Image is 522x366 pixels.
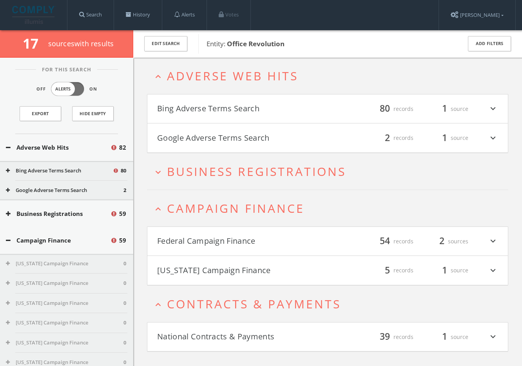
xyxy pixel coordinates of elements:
span: 0 [123,299,126,307]
span: 80 [121,167,126,175]
div: records [366,235,413,248]
button: [US_STATE] Campaign Finance [6,260,123,268]
span: source s with results [48,39,114,48]
span: 0 [123,319,126,327]
i: expand_less [153,299,163,310]
b: Office Revolution [227,39,285,48]
div: records [366,131,413,145]
div: source [421,330,468,344]
span: Campaign Finance [167,200,304,216]
span: On [89,86,97,92]
span: Adverse Web Hits [167,68,298,84]
div: sources [421,235,468,248]
i: expand_more [488,235,498,248]
span: 17 [23,34,45,53]
i: expand_more [488,131,498,145]
i: expand_more [153,167,163,178]
span: 1 [439,102,451,116]
i: expand_more [488,102,498,116]
button: National Contracts & Payments [157,330,328,344]
button: [US_STATE] Campaign Finance [157,264,328,277]
div: source [421,264,468,277]
i: expand_more [488,330,498,344]
button: Adverse Web Hits [6,143,110,152]
button: Campaign Finance [6,236,110,245]
div: records [366,102,413,116]
i: expand_less [153,71,163,82]
div: records [366,330,413,344]
button: Google Adverse Terms Search [6,187,123,194]
div: source [421,131,468,145]
button: Bing Adverse Terms Search [6,167,112,175]
span: 0 [123,260,126,268]
span: 54 [376,234,393,248]
img: illumis [12,6,56,24]
span: 82 [119,143,126,152]
button: Business Registrations [6,209,110,218]
span: 59 [119,209,126,218]
i: expand_more [488,264,498,277]
span: 0 [123,279,126,287]
span: For This Search [36,66,97,74]
button: [US_STATE] Campaign Finance [6,299,123,307]
i: expand_less [153,204,163,214]
span: 80 [376,102,393,116]
span: Business Registrations [167,163,346,179]
button: expand_lessCampaign Finance [153,202,508,215]
span: 1 [439,131,451,145]
button: Bing Adverse Terms Search [157,102,328,116]
span: 2 [381,131,393,145]
div: records [366,264,413,277]
button: Google Adverse Terms Search [157,131,328,145]
button: Edit Search [144,36,187,51]
button: [US_STATE] Campaign Finance [6,319,123,327]
span: 1 [439,330,451,344]
span: 39 [376,330,393,344]
span: Contracts & Payments [167,296,341,312]
button: expand_lessContracts & Payments [153,297,508,310]
button: Federal Campaign Finance [157,235,328,248]
button: expand_lessAdverse Web Hits [153,69,508,82]
div: source [421,102,468,116]
button: Add Filters [468,36,511,51]
span: 1 [439,263,451,277]
button: [US_STATE] Campaign Finance [6,279,123,287]
span: 59 [119,236,126,245]
span: 2 [436,234,448,248]
span: 2 [123,187,126,194]
span: 0 [123,339,126,347]
span: Off [36,86,46,92]
span: Entity: [207,39,285,48]
button: expand_moreBusiness Registrations [153,165,508,178]
span: 5 [381,263,393,277]
button: [US_STATE] Campaign Finance [6,339,123,347]
a: Export [20,106,61,121]
button: Hide Empty [72,106,114,121]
